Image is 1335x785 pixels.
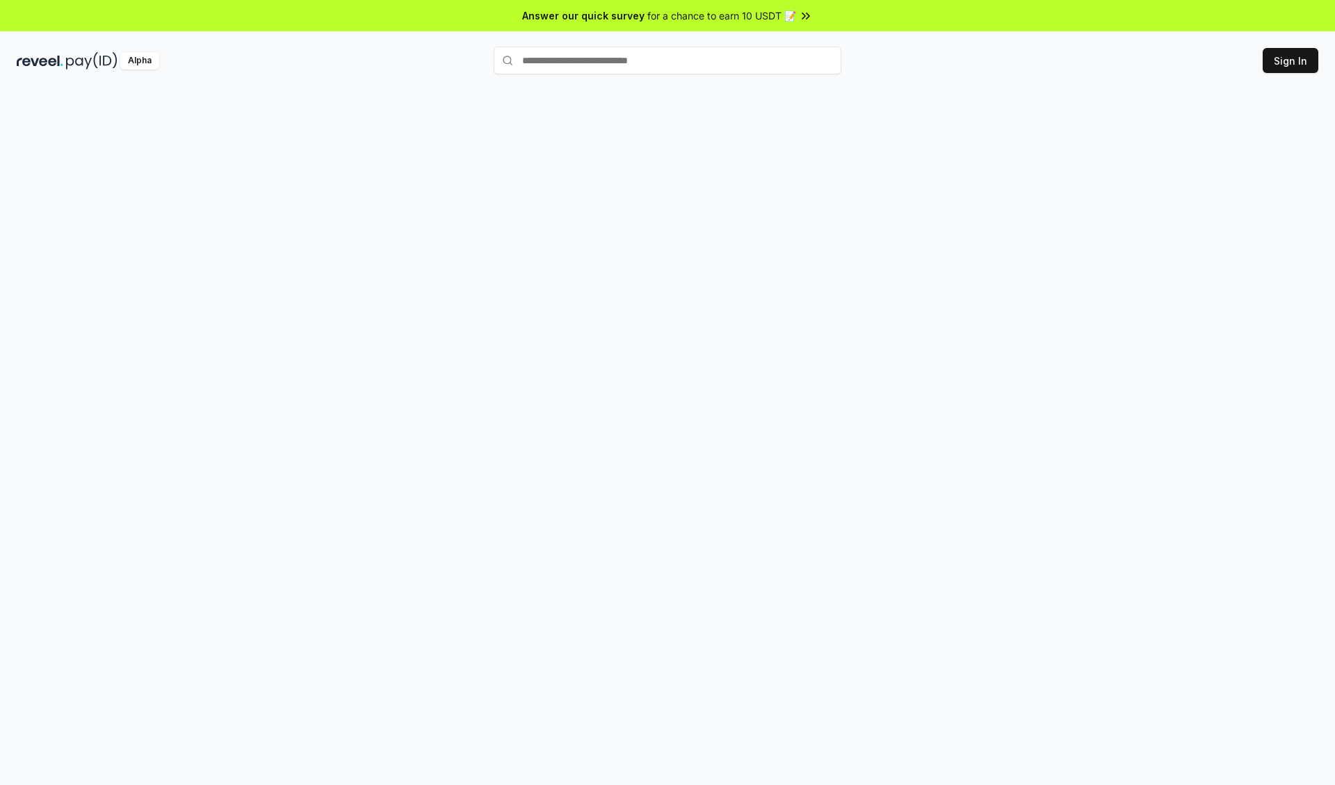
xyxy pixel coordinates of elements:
span: Answer our quick survey [522,8,645,23]
span: for a chance to earn 10 USDT 📝 [647,8,796,23]
img: pay_id [66,52,118,70]
div: Alpha [120,52,159,70]
button: Sign In [1263,48,1318,73]
img: reveel_dark [17,52,63,70]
